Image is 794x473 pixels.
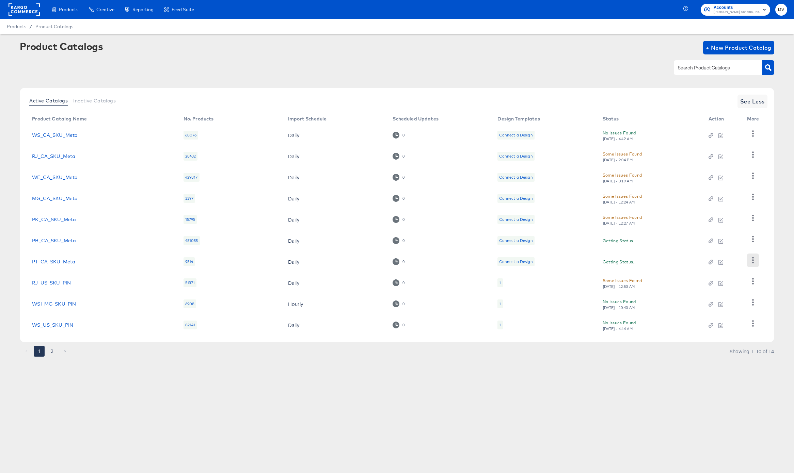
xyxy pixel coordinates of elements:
[402,259,405,264] div: 0
[32,259,75,264] a: PT_CA_SKU_Meta
[603,172,642,183] button: Some Issues Found[DATE] - 3:19 AM
[603,193,642,205] button: Some Issues Found[DATE] - 12:24 AM
[283,167,387,188] td: Daily
[184,173,200,182] div: 429817
[603,277,642,284] div: Some Issues Found
[32,153,75,159] a: RJ_CA_SKU_Meta
[402,217,405,222] div: 0
[35,24,73,29] a: Product Catalogs
[497,236,534,245] div: Connect a Design
[283,251,387,272] td: Daily
[32,132,78,138] a: WS_CA_SKU_Meta
[402,175,405,180] div: 0
[393,195,404,201] div: 0
[283,209,387,230] td: Daily
[96,7,114,12] span: Creative
[775,4,787,16] button: DV
[714,4,760,11] span: Accounts
[393,258,404,265] div: 0
[184,236,200,245] div: 451055
[7,24,26,29] span: Products
[499,175,533,180] div: Connect a Design
[283,293,387,314] td: Hourly
[184,257,195,266] div: 9514
[59,7,78,12] span: Products
[402,323,405,327] div: 0
[47,346,58,357] button: Go to page 2
[393,116,439,121] div: Scheduled Updates
[402,238,405,243] div: 0
[497,257,534,266] div: Connect a Design
[283,125,387,146] td: Daily
[778,6,784,14] span: DV
[283,188,387,209] td: Daily
[499,132,533,138] div: Connect a Design
[402,301,405,306] div: 0
[499,196,533,201] div: Connect a Design
[703,41,774,54] button: + New Product Catalog
[603,150,642,162] button: Some Issues Found[DATE] - 2:04 PM
[288,116,327,121] div: Import Schedule
[172,7,194,12] span: Feed Suite
[393,279,404,286] div: 0
[184,299,196,308] div: 6908
[603,284,635,289] div: [DATE] - 12:53 AM
[497,194,534,203] div: Connect a Design
[603,193,642,200] div: Some Issues Found
[499,238,533,243] div: Connect a Design
[32,280,71,286] a: RJ_US_SKU_PIN
[497,116,540,121] div: Design Templates
[603,277,642,289] button: Some Issues Found[DATE] - 12:53 AM
[393,216,404,223] div: 0
[32,322,73,328] a: WS_US_SKU_PIN
[499,259,533,264] div: Connect a Design
[32,217,76,222] a: PK_CA_SKU_Meta
[26,24,35,29] span: /
[29,98,68,103] span: Active Catalogs
[497,299,503,308] div: 1
[184,152,198,161] div: 28432
[184,278,197,287] div: 51371
[32,301,76,307] a: WSI_MG_SKU_PIN
[283,230,387,251] td: Daily
[402,280,405,285] div: 0
[32,196,78,201] a: MG_CA_SKU_Meta
[497,321,503,329] div: 1
[497,278,503,287] div: 1
[402,154,405,159] div: 0
[132,7,154,12] span: Reporting
[499,280,501,286] div: 1
[499,217,533,222] div: Connect a Design
[283,314,387,336] td: Daily
[603,172,642,179] div: Some Issues Found
[706,43,772,52] span: + New Product Catalog
[603,158,633,162] div: [DATE] - 2:04 PM
[393,153,404,159] div: 0
[393,174,404,180] div: 0
[184,131,198,140] div: 68076
[184,215,197,224] div: 15795
[703,114,742,125] th: Action
[499,301,501,307] div: 1
[499,322,501,328] div: 1
[497,173,534,182] div: Connect a Design
[603,179,633,183] div: [DATE] - 3:19 AM
[283,146,387,167] td: Daily
[60,346,70,357] button: Go to next page
[393,237,404,244] div: 0
[603,221,635,226] div: [DATE] - 12:27 AM
[729,349,774,354] div: Showing 1–10 of 14
[393,322,404,328] div: 0
[714,10,760,15] span: [PERSON_NAME] Sonoma, Inc.
[701,4,770,16] button: Accounts[PERSON_NAME] Sonoma, Inc.
[184,321,197,329] div: 82141
[20,41,103,52] div: Product Catalogs
[597,114,703,125] th: Status
[603,150,642,158] div: Some Issues Found
[20,346,72,357] nav: pagination navigation
[497,152,534,161] div: Connect a Design
[402,196,405,201] div: 0
[283,272,387,293] td: Daily
[32,238,76,243] a: PB_CA_SKU_Meta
